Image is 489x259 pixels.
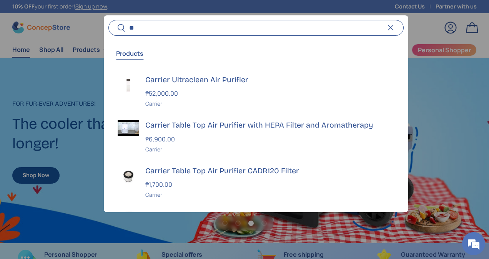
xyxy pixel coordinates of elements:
div: Carrier [145,191,394,199]
a: carrier-table-top-air-purifier-with-hepa-filter-and-aromatherapy-youtube-video-concepstore Carrie... [104,114,408,159]
div: Carrier [145,100,394,108]
strong: ₱6,900.00 [145,135,177,143]
img: carrier-table-top-air-purifier-cadr120-filter-full-view-concepstore [118,166,139,187]
a: carrier-ultraclean-air-purifier-front-view-concepstore Carrier Ultraclean Air Purifier ₱52,000.00... [104,68,408,114]
img: carrier-table-top-air-purifier-with-hepa-filter-and-aromatherapy-youtube-video-concepstore [118,120,139,136]
img: carrier-ultraclean-air-purifier-front-view-concepstore [118,75,139,96]
div: Carrier [145,145,394,153]
strong: ₱1,700.00 [145,180,174,189]
a: Condura White Air Purifier (CADR400) ₱8,959.20 ₱11,199.00 Condura [104,205,408,251]
h3: Carrier Table Top Air Purifier CADR120 Filter [145,166,394,176]
strong: ₱52,000.00 [145,89,180,98]
div: Chat with us now [40,43,129,53]
h3: Condura White Air Purifier (CADR400) [145,211,394,222]
span: We're online! [45,80,106,157]
h3: Carrier Table Top Air Purifier with HEPA Filter and Aromatherapy [145,120,394,131]
textarea: Type your message and hit 'Enter' [4,175,146,202]
button: Products [116,45,143,62]
div: Minimize live chat window [126,4,145,22]
a: carrier-table-top-air-purifier-cadr120-filter-full-view-concepstore Carrier Table Top Air Purifie... [104,159,408,205]
h3: Carrier Ultraclean Air Purifier [145,75,394,85]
